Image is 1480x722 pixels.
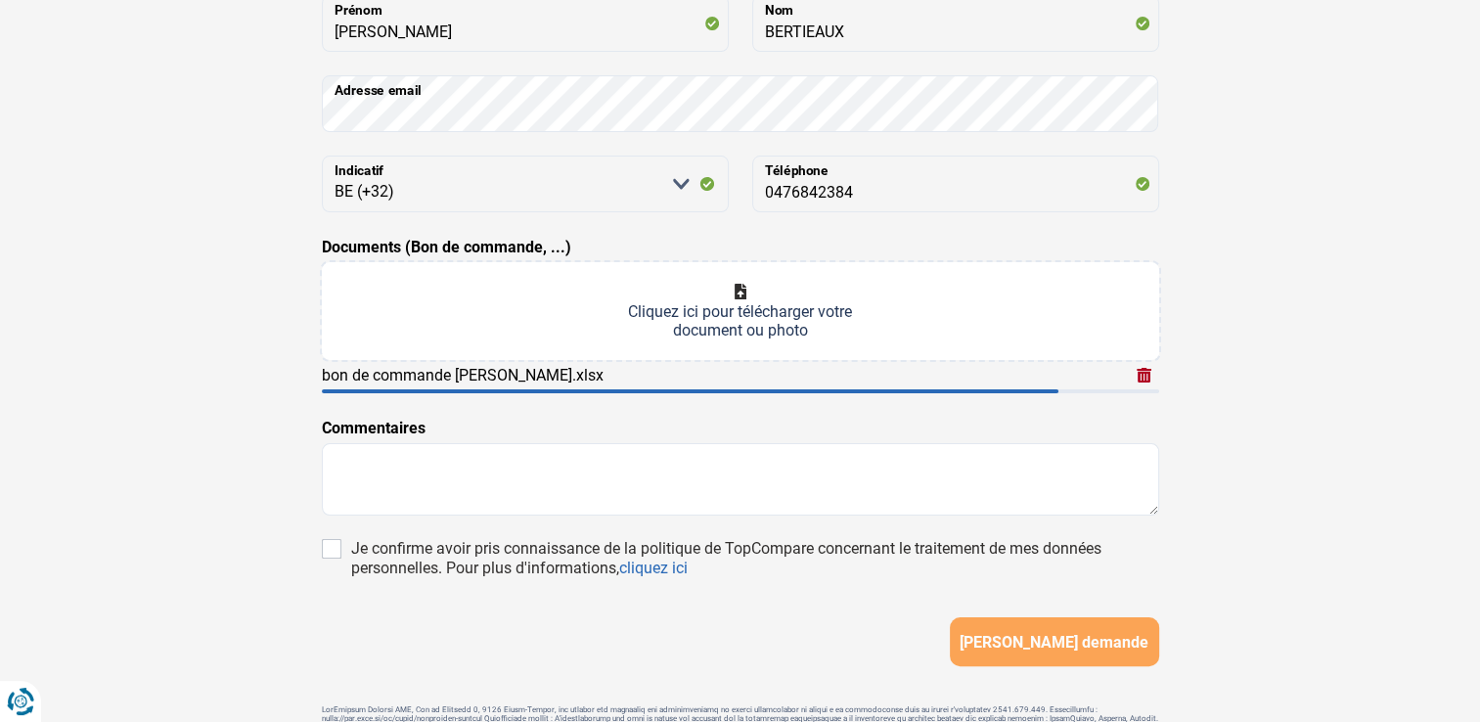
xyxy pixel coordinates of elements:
div: bon de commande [PERSON_NAME].xlsx [322,366,604,384]
label: Documents (Bon de commande, ...) [322,236,571,259]
button: [PERSON_NAME] demande [950,617,1159,666]
div: Je confirme avoir pris connaissance de la politique de TopCompare concernant le traitement de mes... [351,539,1159,578]
label: Commentaires [322,417,426,440]
input: 401020304 [752,156,1159,212]
a: cliquez ici [619,559,688,577]
span: [PERSON_NAME] demande [960,633,1148,652]
select: Indicatif [322,156,729,212]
